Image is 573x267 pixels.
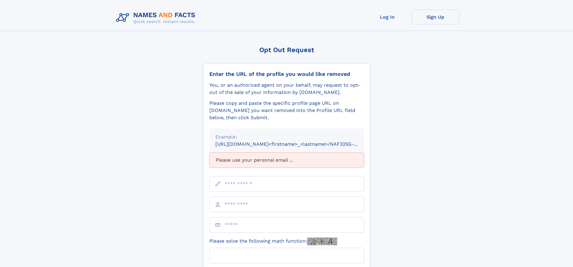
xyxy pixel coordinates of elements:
label: Please solve the following math function: [209,238,337,245]
div: Enter the URL of the profile you would like removed [209,71,364,77]
a: Sign Up [411,10,460,24]
img: Logo Names and Facts [114,10,200,26]
div: Please use your personal email ... [209,153,364,168]
small: [URL][DOMAIN_NAME]<firstname>_<lastname>/NAF325G-xxxxxxxx [215,141,375,147]
div: Opt Out Request [203,46,370,54]
div: Please copy and paste the specific profile page URL on [DOMAIN_NAME] you want removed into the Pr... [209,100,364,121]
a: Log In [363,10,411,24]
div: Example: [215,133,358,141]
div: You, or an authorized agent on your behalf, may request to opt-out of the sale of your informatio... [209,82,364,96]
